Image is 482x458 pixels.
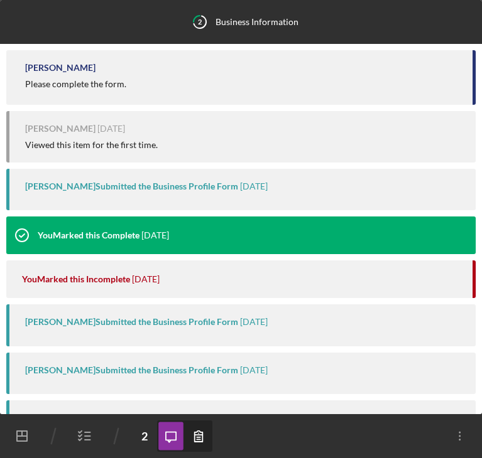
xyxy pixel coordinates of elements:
div: [PERSON_NAME] [25,413,96,423]
div: Viewed this item for the first time. [25,140,158,150]
time: 2025-08-19 06:18 [240,317,268,327]
time: 2025-08-18 20:07 [132,274,160,284]
div: You Marked this Complete [38,230,140,240]
div: [PERSON_NAME] Submitted the Business Profile Form [25,365,238,375]
tspan: 2 [198,18,202,26]
time: 2025-08-19 06:21 [240,365,268,375]
time: 2025-08-01 00:34 [141,230,169,240]
div: You Marked this Incomplete [22,274,130,284]
time: 2025-08-19 06:22 [97,413,125,423]
div: Business Information [216,17,299,27]
div: [PERSON_NAME] Submitted the Business Profile Form [25,181,238,191]
time: 2025-07-29 20:53 [97,124,125,134]
div: Please complete the form. [25,79,126,89]
div: 2 [132,423,157,449]
div: [PERSON_NAME] [25,124,96,134]
time: 2025-07-29 20:55 [240,181,268,191]
div: [PERSON_NAME] Submitted the Business Profile Form [25,317,238,327]
div: [PERSON_NAME] [25,63,96,73]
